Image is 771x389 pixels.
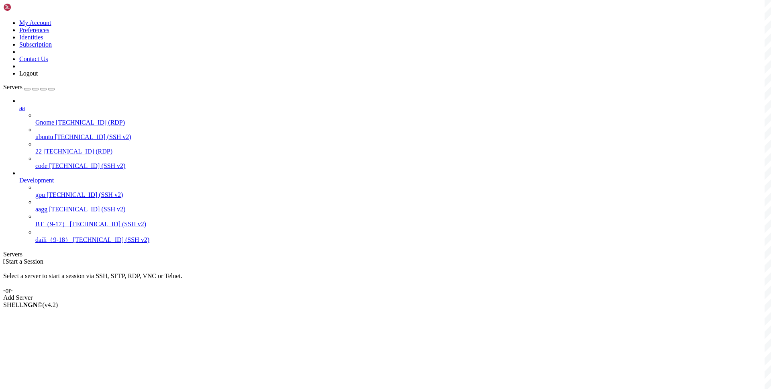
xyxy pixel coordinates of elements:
[3,265,768,294] div: Select a server to start a session via SSH, SFTP, RDP, VNC or Telnet. -or-
[19,104,768,112] a: aa
[19,70,38,77] a: Logout
[6,258,43,265] span: Start a Session
[3,3,49,11] img: Shellngn
[35,206,47,213] span: aagg
[3,258,6,265] span: 
[73,236,149,243] span: [TECHNICAL_ID] (SSH v2)
[3,84,55,90] a: Servers
[35,162,768,170] a: code [TECHNICAL_ID] (SSH v2)
[49,206,125,213] span: [TECHNICAL_ID] (SSH v2)
[19,97,768,170] li: aa
[35,220,768,229] a: BT（9-17） [TECHNICAL_ID] (SSH v2)
[35,213,768,229] li: BT（9-17） [TECHNICAL_ID] (SSH v2)
[35,112,768,126] li: Gnome [TECHNICAL_ID] (RDP)
[19,177,54,184] span: Development
[35,148,42,155] span: 22
[56,119,125,126] span: [TECHNICAL_ID] (RDP)
[35,184,768,199] li: gpu [TECHNICAL_ID] (SSH v2)
[70,221,146,227] span: [TECHNICAL_ID] (SSH v2)
[3,301,58,308] span: SHELL ©
[19,19,51,26] a: My Account
[47,191,123,198] span: [TECHNICAL_ID] (SSH v2)
[35,236,71,243] span: daili（9-18）
[3,251,768,258] div: Servers
[19,34,43,41] a: Identities
[35,162,47,169] span: code
[35,191,45,198] span: gpu
[35,206,768,213] a: aagg [TECHNICAL_ID] (SSH v2)
[43,148,112,155] span: [TECHNICAL_ID] (RDP)
[35,126,768,141] li: ubuntu [TECHNICAL_ID] (SSH v2)
[35,236,768,244] a: daili（9-18） [TECHNICAL_ID] (SSH v2)
[49,162,125,169] span: [TECHNICAL_ID] (SSH v2)
[35,148,768,155] a: 22 [TECHNICAL_ID] (RDP)
[19,27,49,33] a: Preferences
[19,41,52,48] a: Subscription
[19,55,48,62] a: Contact Us
[3,294,768,301] div: Add Server
[35,119,54,126] span: Gnome
[35,119,768,126] a: Gnome [TECHNICAL_ID] (RDP)
[19,177,768,184] a: Development
[35,155,768,170] li: code [TECHNICAL_ID] (SSH v2)
[19,170,768,244] li: Development
[55,133,131,140] span: [TECHNICAL_ID] (SSH v2)
[35,133,53,140] span: ubuntu
[35,199,768,213] li: aagg [TECHNICAL_ID] (SSH v2)
[23,301,38,308] b: NGN
[35,229,768,244] li: daili（9-18） [TECHNICAL_ID] (SSH v2)
[35,191,768,199] a: gpu [TECHNICAL_ID] (SSH v2)
[19,104,25,111] span: aa
[43,301,58,308] span: 4.2.0
[3,84,22,90] span: Servers
[35,221,68,227] span: BT（9-17）
[35,133,768,141] a: ubuntu [TECHNICAL_ID] (SSH v2)
[35,141,768,155] li: 22 [TECHNICAL_ID] (RDP)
